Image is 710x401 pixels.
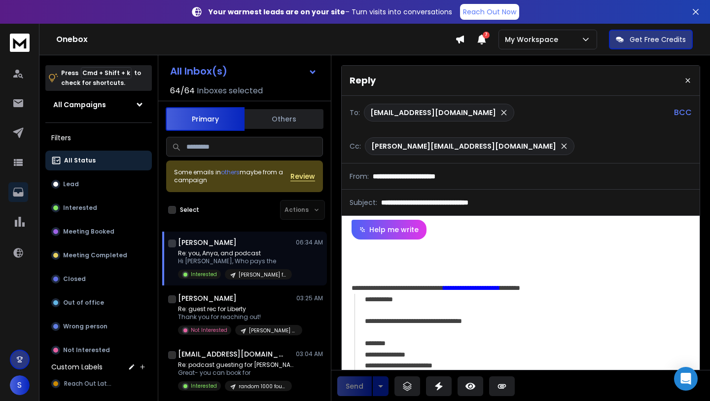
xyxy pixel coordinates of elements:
h1: Onebox [56,34,455,45]
p: Press to check for shortcuts. [61,68,141,88]
p: To: [350,108,360,118]
button: Not Interested [45,340,152,360]
div: Some emails in maybe from a campaign [174,168,290,184]
p: Meeting Booked [63,228,114,236]
p: From: [350,171,369,181]
button: Review [290,171,315,181]
button: Others [245,108,323,130]
p: [PERSON_NAME] (self improvement pods) Batch #1 [249,327,296,334]
p: Hi [PERSON_NAME], Who pays the [178,257,292,265]
h3: Inboxes selected [197,85,263,97]
span: Reach Out Later [64,380,112,388]
p: 03:25 AM [296,294,323,302]
button: Help me write [352,220,426,240]
button: All Status [45,151,152,170]
h3: Filters [45,131,152,145]
p: [EMAIL_ADDRESS][DOMAIN_NAME] [370,108,496,118]
p: Closed [63,275,86,283]
p: Get Free Credits [630,35,686,44]
button: Primary [166,107,245,131]
button: Meeting Booked [45,222,152,241]
a: Reach Out Now [460,4,519,20]
p: Out of office [63,299,104,307]
button: Lead [45,174,152,194]
button: Interested [45,198,152,218]
button: Get Free Credits [609,30,693,49]
p: Reply [350,74,376,87]
button: Wrong person [45,317,152,336]
p: Cc: [350,141,361,151]
h1: [PERSON_NAME] [178,238,237,247]
h1: All Campaigns [53,100,106,110]
label: Select [180,206,199,214]
button: Reach Out Later [45,374,152,394]
p: random 1000 founders [239,383,286,390]
p: BCC [674,107,692,119]
span: Cmd + Shift + k [81,67,132,79]
p: Reach Out Now [463,7,516,17]
span: others [221,168,240,176]
span: 7 [483,32,490,39]
h1: [PERSON_NAME] [178,293,237,303]
button: All Inbox(s) [162,61,325,81]
h1: All Inbox(s) [170,66,227,76]
p: Subject: [350,198,377,207]
div: Open Intercom Messenger [674,367,698,391]
p: Re: podcast guesting for [PERSON_NAME] [178,361,296,369]
p: [PERSON_NAME] followers (PodMan outreach) [239,271,286,279]
button: All Campaigns [45,95,152,115]
p: Interested [63,204,97,212]
p: Interested [191,382,217,390]
h3: Custom Labels [51,362,103,372]
img: logo [10,34,30,52]
p: Meeting Completed [63,251,127,259]
p: Lead [63,180,79,188]
p: All Status [64,157,96,164]
p: Thank you for reaching out! [178,313,296,321]
button: Closed [45,269,152,289]
p: My Workspace [505,35,562,44]
p: 03:04 AM [296,350,323,358]
p: [PERSON_NAME][EMAIL_ADDRESS][DOMAIN_NAME] [371,141,556,151]
span: 64 / 64 [170,85,195,97]
p: Interested [191,271,217,278]
button: Out of office [45,293,152,313]
button: S [10,375,30,395]
p: Not Interested [191,326,227,334]
p: Great- you can book for [178,369,296,377]
p: 06:34 AM [296,239,323,246]
p: Wrong person [63,322,107,330]
p: Re: guest rec for Liberty [178,305,296,313]
h1: [EMAIL_ADDRESS][DOMAIN_NAME] [178,349,286,359]
strong: Your warmest leads are on your site [209,7,345,17]
p: Re: you, Anya, and podcast [178,249,292,257]
p: Not Interested [63,346,110,354]
p: – Turn visits into conversations [209,7,452,17]
button: Meeting Completed [45,245,152,265]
